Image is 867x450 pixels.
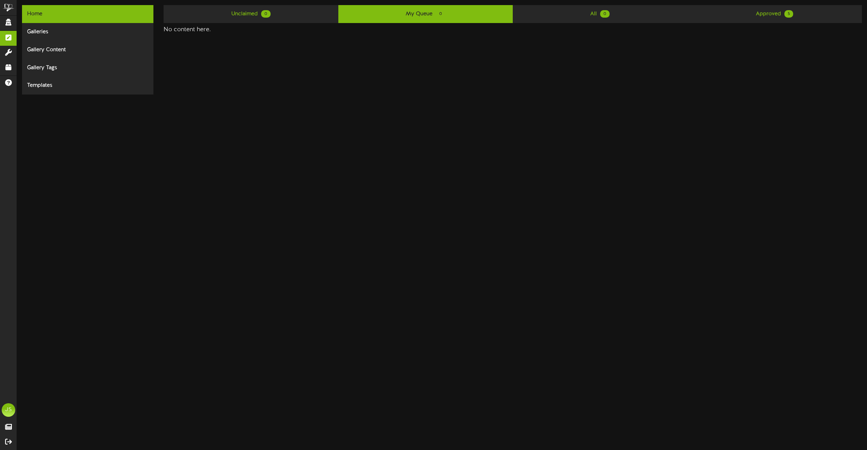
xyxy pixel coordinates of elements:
[164,26,862,33] h4: No content here.
[2,403,15,417] div: JS
[436,10,445,18] span: 0
[164,5,338,23] a: Unclaimed
[784,10,793,18] span: 5
[22,59,153,77] div: Gallery Tags
[688,5,862,23] a: Approved
[261,10,271,18] span: 0
[338,5,513,23] a: My Queue
[513,5,687,23] a: All
[22,41,153,59] div: Gallery Content
[22,5,153,23] div: Home
[22,23,153,41] div: Galleries
[600,10,610,18] span: 0
[22,77,153,95] div: Templates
